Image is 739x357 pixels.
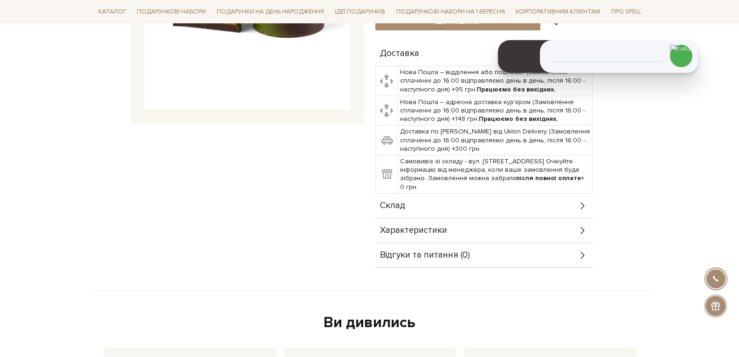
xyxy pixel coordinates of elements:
span: Відгуки та питання (0) [380,251,470,259]
td: Самовивіз зі складу - вул. [STREET_ADDRESS] Очікуйте інформацію від менеджера, коли ваше замовлен... [398,155,592,194]
a: Корпоративним клієнтам [512,4,604,20]
td: Нова Пошта – відділення або поштомат (Замовлення сплаченні до 16:00 відправляємо день в день, піс... [398,66,592,96]
b: після повної оплати [516,174,581,182]
td: Нова Пошта – адресна доставка кур'єром (Замовлення сплаченні до 16:00 відправляємо день в день, п... [398,96,592,126]
b: Працюємо без вихідних. [479,115,558,123]
td: Доставка по [PERSON_NAME] від Uklon Delivery (Замовлення сплаченні до 16:00 відправляємо день в д... [398,126,592,155]
span: Характеристики [380,226,447,235]
a: Подарунки на День народження [213,5,328,19]
span: Склад [380,202,405,210]
b: Працюємо без вихідних. [477,85,556,93]
a: Подарункові набори [133,5,209,19]
span: Доставка [380,49,419,58]
a: Про Spell [608,5,645,19]
a: Ідеї подарунків [331,5,389,19]
a: Каталог [95,5,130,19]
span: До кошика [436,16,479,26]
div: Ви дивились [100,313,639,333]
a: Подарункові набори на 1 Вересня [393,4,509,20]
